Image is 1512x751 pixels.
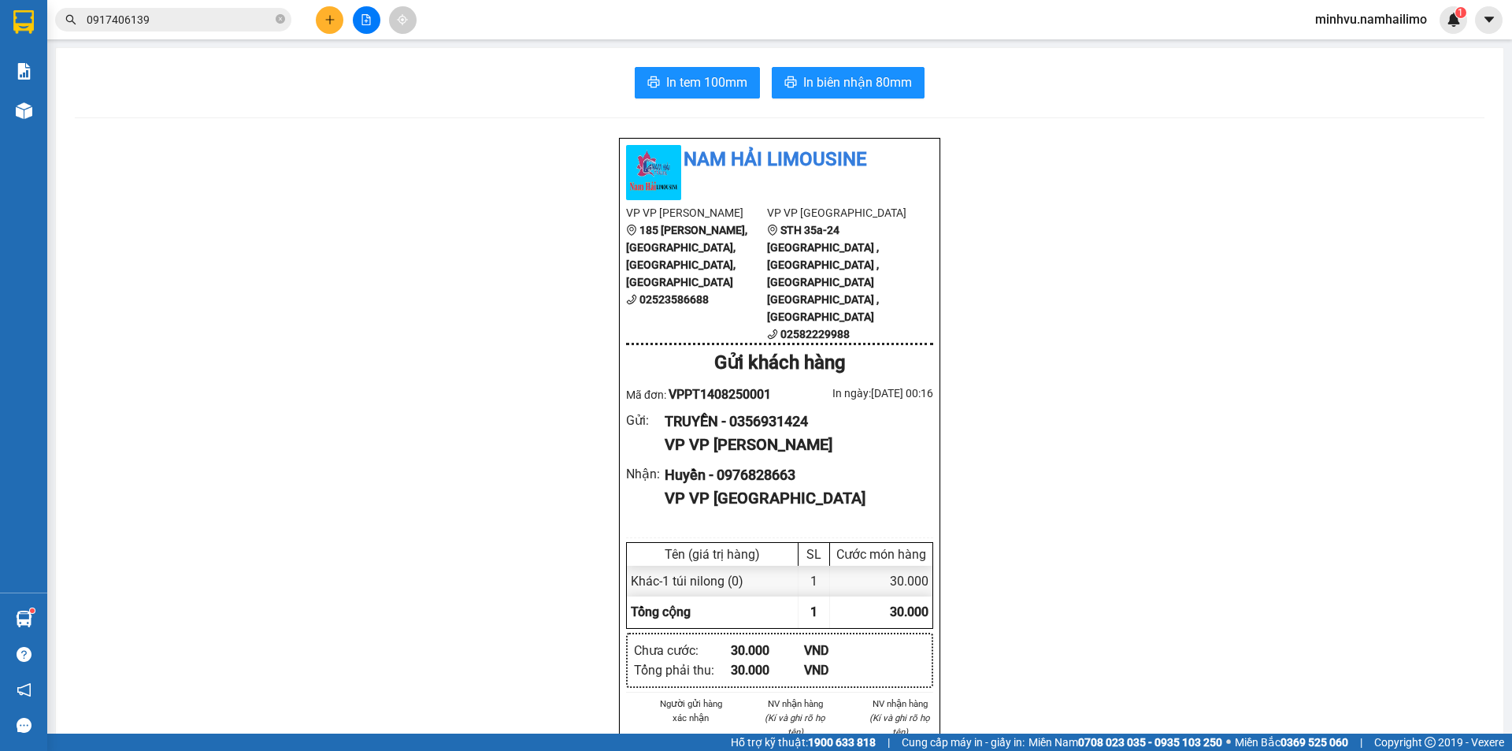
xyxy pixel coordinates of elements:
div: 30.000 [830,566,932,597]
span: In tem 100mm [666,72,747,92]
span: search [65,14,76,25]
span: Tổng cộng [631,604,691,619]
li: VP VP [GEOGRAPHIC_DATA] [767,204,908,221]
div: Huyền - 0976828663 [665,464,921,486]
div: VP VP [GEOGRAPHIC_DATA] [665,486,921,511]
li: Người gửi hàng xác nhận [658,697,724,725]
strong: 0708 023 035 - 0935 103 250 [1078,736,1222,749]
div: Cước món hàng [834,547,928,562]
div: Chưa cước : [634,641,731,660]
sup: 1 [1455,7,1466,18]
div: Gửi : [626,411,665,430]
span: Miền Nam [1028,734,1222,751]
span: 1 [810,604,817,619]
b: 185 [PERSON_NAME], [GEOGRAPHIC_DATA], [GEOGRAPHIC_DATA], [GEOGRAPHIC_DATA] [626,224,747,288]
strong: 1900 633 818 [808,736,876,749]
img: logo.jpg [626,145,681,200]
button: printerIn biên nhận 80mm [772,67,925,99]
div: 30.000 [731,660,804,680]
div: 30.000 [731,641,804,660]
button: aim [389,6,417,34]
span: message [17,718,31,733]
button: file-add [353,6,380,34]
span: plus [324,14,335,25]
span: phone [767,329,778,340]
div: VP VP [PERSON_NAME] [665,433,921,457]
b: 02523586688 [639,293,709,306]
b: STH 35a-24 [GEOGRAPHIC_DATA] , [GEOGRAPHIC_DATA] , [GEOGRAPHIC_DATA] [GEOGRAPHIC_DATA] , [GEOGRAP... [767,224,879,323]
img: solution-icon [16,63,32,80]
img: warehouse-icon [16,102,32,119]
span: environment [767,225,778,236]
span: Cung cấp máy in - giấy in: [902,734,1025,751]
span: aim [397,14,408,25]
i: (Kí và ghi rõ họ tên) [765,712,825,738]
span: | [888,734,890,751]
span: file-add [361,14,372,25]
div: Nhận : [626,464,665,484]
button: printerIn tem 100mm [635,67,760,99]
span: 1 [1458,7,1463,18]
img: logo-vxr [13,10,34,34]
button: caret-down [1475,6,1503,34]
button: plus [316,6,343,34]
li: NV nhận hàng [866,697,933,711]
li: Nam Hải Limousine [626,145,933,175]
img: warehouse-icon [16,611,32,627]
span: copyright [1425,737,1436,748]
span: close-circle [276,14,285,24]
div: In ngày: [DATE] 00:16 [780,385,933,402]
span: question-circle [17,647,31,662]
span: Hỗ trợ kỹ thuật: [731,734,876,751]
li: VP VP [PERSON_NAME] [626,204,767,221]
div: VND [804,641,877,660]
sup: 1 [30,608,35,613]
img: icon-new-feature [1447,13,1461,27]
span: notification [17,682,31,697]
span: environment [626,225,637,236]
span: ⚪️ [1226,739,1231,745]
span: Khác - 1 túi nilong (0) [631,574,743,589]
span: printer [784,76,797,91]
span: close-circle [276,13,285,28]
div: Tên (giá trị hàng) [631,547,794,562]
div: 1 [799,566,830,597]
b: 02582229988 [780,328,850,340]
span: In biên nhận 80mm [803,72,912,92]
div: Mã đơn: [626,385,780,404]
span: VPPT1408250001 [669,387,771,402]
span: caret-down [1482,13,1496,27]
span: printer [647,76,660,91]
span: Miền Bắc [1235,734,1348,751]
div: SL [802,547,825,562]
li: NV nhận hàng [762,697,829,711]
span: | [1360,734,1362,751]
div: VND [804,660,877,680]
input: Tìm tên, số ĐT hoặc mã đơn [87,11,272,28]
div: Gửi khách hàng [626,348,933,378]
span: 30.000 [890,604,928,619]
span: minhvu.namhailimo [1303,9,1440,29]
strong: 0369 525 060 [1280,736,1348,749]
div: Tổng phải thu : [634,660,731,680]
div: TRUYỀN - 0356931424 [665,411,921,433]
i: (Kí và ghi rõ họ tên) [869,712,930,738]
span: phone [626,294,637,305]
